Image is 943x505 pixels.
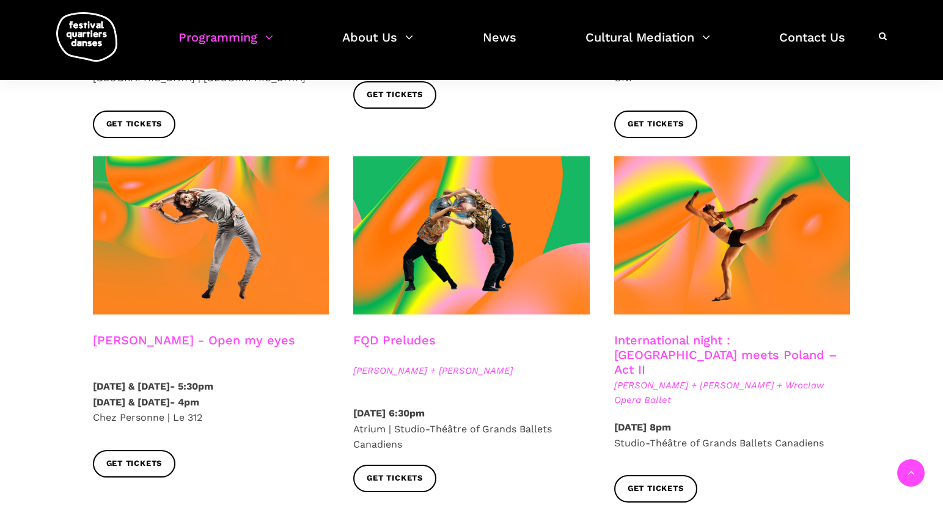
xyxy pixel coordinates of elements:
[353,333,436,347] a: FQD Preludes
[178,27,273,63] a: Programming
[93,111,176,138] a: Get tickets
[614,378,851,407] span: [PERSON_NAME] + [PERSON_NAME] + Wroclaw Opera Ballet
[614,475,697,503] a: Get tickets
[93,450,176,478] a: Get tickets
[353,465,436,492] a: Get tickets
[779,27,845,63] a: Contact Us
[585,27,710,63] a: Cultural Mediation
[56,12,117,62] img: logo-fqd-med
[93,333,295,347] a: [PERSON_NAME] - Open my eyes
[614,333,837,377] a: International night : [GEOGRAPHIC_DATA] meets Poland – Act II
[93,380,213,392] strong: [DATE] & [DATE]- 5:30pm
[93,379,329,426] p: Chez Personne | Le 312
[367,472,423,485] span: Get tickets
[353,363,590,378] span: [PERSON_NAME] + [PERSON_NAME]
[353,407,425,419] strong: [DATE] 6:30pm
[106,118,163,131] span: Get tickets
[342,27,413,63] a: About Us
[353,405,590,452] p: Atrium | Studio-Théâtre of Grands Ballets Canadiens
[614,111,697,138] a: Get tickets
[483,27,516,63] a: News
[106,457,163,470] span: Get tickets
[353,81,436,109] a: Get tickets
[367,89,423,101] span: Get tickets
[628,482,684,495] span: Get tickets
[93,396,199,408] strong: [DATE] & [DATE]- 4pm
[614,420,851,451] p: Studio-Théâtre of Grands Ballets Canadiens
[628,118,684,131] span: Get tickets
[614,421,671,433] strong: [DATE] 8pm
